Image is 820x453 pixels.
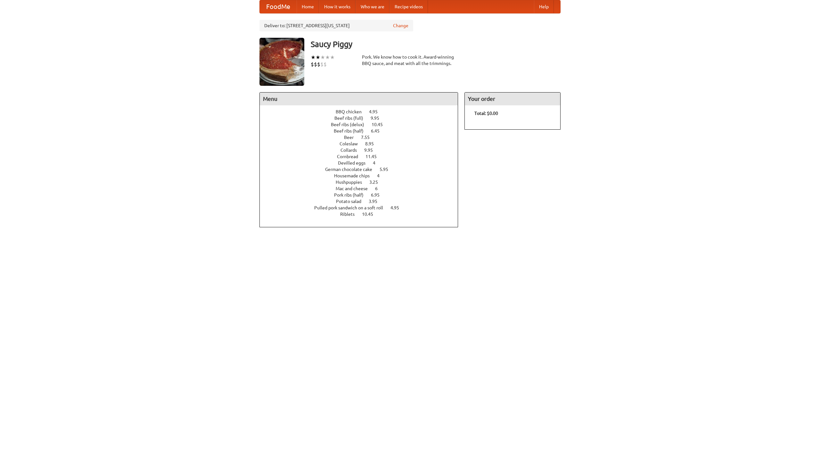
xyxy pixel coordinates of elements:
span: 4 [377,173,386,178]
span: Beef ribs (full) [334,116,370,121]
a: Collards 9.95 [340,148,385,153]
a: Cornbread 11.45 [337,154,389,159]
a: Help [534,0,554,13]
a: Potato salad 3.95 [336,199,389,204]
a: Riblets 10.45 [340,212,385,217]
span: 8.95 [365,141,380,146]
span: Pulled pork sandwich on a soft roll [314,205,389,210]
div: Pork. We know how to cook it. Award-winning BBQ sauce, and meat with all the trimmings. [362,54,458,67]
li: ★ [325,54,330,61]
li: ★ [316,54,320,61]
a: Beer 7.55 [344,135,381,140]
span: 10.45 [372,122,389,127]
a: Coleslaw 8.95 [340,141,386,146]
span: 6.45 [371,128,386,133]
a: Beef ribs (delux) 10.45 [331,122,395,127]
a: Beef ribs (full) 9.95 [334,116,391,121]
li: $ [324,61,327,68]
a: FoodMe [260,0,297,13]
span: BBQ chicken [336,109,368,114]
span: Housemade chips [334,173,376,178]
a: Devilled eggs 4 [338,160,387,166]
span: 11.45 [365,154,383,159]
span: 6.95 [371,192,386,198]
span: 9.95 [371,116,386,121]
li: ★ [330,54,335,61]
span: Mac and cheese [336,186,374,191]
h4: Menu [260,93,458,105]
a: Home [297,0,319,13]
span: Pork ribs (half) [334,192,370,198]
a: Pulled pork sandwich on a soft roll 4.95 [314,205,411,210]
a: Beef ribs (half) 6.45 [334,128,391,133]
span: 4.95 [369,109,384,114]
span: Hushpuppies [336,180,368,185]
span: Devilled eggs [338,160,372,166]
b: Total: $0.00 [474,111,498,116]
span: 3.25 [369,180,384,185]
li: ★ [320,54,325,61]
h4: Your order [465,93,560,105]
img: angular.jpg [259,38,304,86]
li: $ [314,61,317,68]
a: German chocolate cake 5.95 [325,167,400,172]
span: Collards [340,148,363,153]
span: Cornbread [337,154,365,159]
a: Change [393,22,408,29]
span: 4.95 [390,205,406,210]
a: BBQ chicken 4.95 [336,109,389,114]
span: German chocolate cake [325,167,379,172]
span: Beer [344,135,360,140]
a: Mac and cheese 6 [336,186,389,191]
a: Pork ribs (half) 6.95 [334,192,391,198]
span: Beef ribs (delux) [331,122,371,127]
li: $ [320,61,324,68]
span: 6 [375,186,384,191]
a: Recipe videos [389,0,428,13]
a: How it works [319,0,356,13]
span: 4 [373,160,382,166]
span: 7.55 [361,135,376,140]
span: Coleslaw [340,141,364,146]
span: 5.95 [380,167,395,172]
span: 9.95 [364,148,379,153]
li: ★ [311,54,316,61]
span: Riblets [340,212,361,217]
a: Housemade chips 4 [334,173,391,178]
span: 3.95 [369,199,384,204]
span: Potato salad [336,199,368,204]
div: Deliver to: [STREET_ADDRESS][US_STATE] [259,20,413,31]
li: $ [317,61,320,68]
a: Hushpuppies 3.25 [336,180,390,185]
span: Beef ribs (half) [334,128,370,133]
li: $ [311,61,314,68]
a: Who we are [356,0,389,13]
span: 10.45 [362,212,380,217]
h3: Saucy Piggy [311,38,561,51]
